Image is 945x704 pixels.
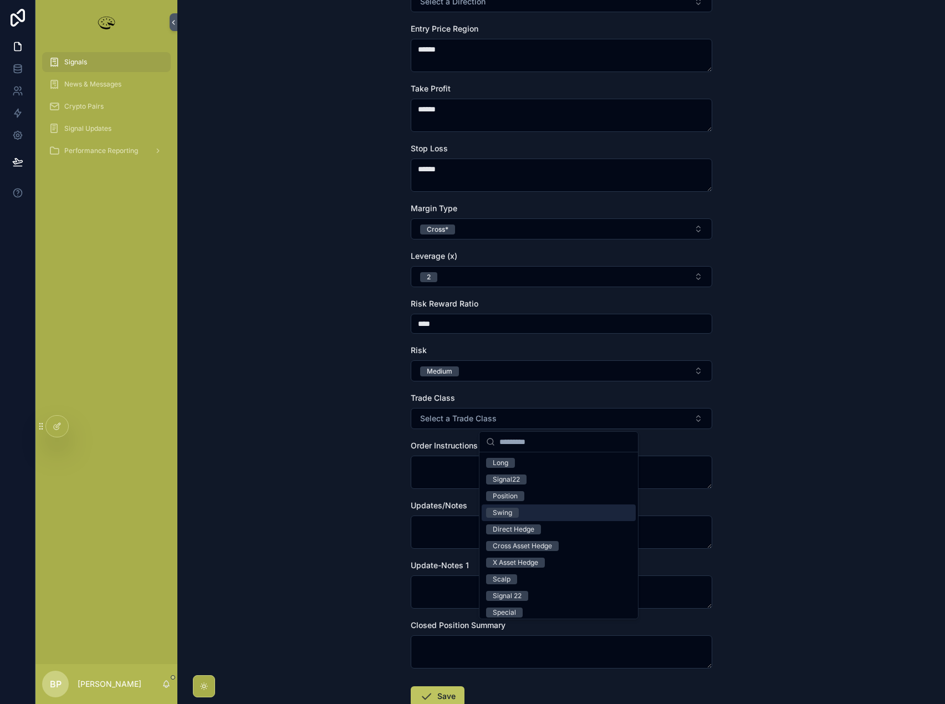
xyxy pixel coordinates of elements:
span: News & Messages [64,80,121,89]
span: Crypto Pairs [64,102,104,111]
span: Margin Type [411,203,457,213]
span: Stop Loss [411,144,448,153]
span: Signal Updates [64,124,111,133]
div: Position [493,491,518,501]
span: Risk Reward Ratio [411,299,478,308]
span: Risk [411,345,427,355]
div: scrollable content [35,44,177,175]
div: X Asset Hedge [493,558,538,568]
div: Scalp [493,574,510,584]
span: Take Profit [411,84,451,93]
span: Update-Notes 1 [411,560,469,570]
a: Crypto Pairs [42,96,171,116]
span: Updates/Notes [411,501,467,510]
div: Cross* [427,225,448,234]
div: Signal 22 [493,591,522,601]
a: Signals [42,52,171,72]
div: Long [493,458,508,468]
div: Cross Asset Hedge [493,541,552,551]
img: App logo [95,13,118,31]
span: Order Instructions [411,441,478,450]
span: Select a Trade Class [420,413,497,424]
span: Closed Position Summary [411,620,505,630]
div: Medium [427,366,452,376]
a: News & Messages [42,74,171,94]
button: Select Button [411,218,712,239]
div: Suggestions [479,452,638,619]
span: Leverage (x) [411,251,457,261]
span: Entry Price Region [411,24,478,33]
span: Signals [64,58,87,67]
div: Swing [493,508,512,518]
p: [PERSON_NAME] [78,679,141,690]
a: Signal Updates [42,119,171,139]
div: Direct Hedge [493,524,534,534]
div: Special [493,608,516,618]
a: Performance Reporting [42,141,171,161]
div: 2 [427,272,431,282]
span: Trade Class [411,393,455,402]
button: Select Button [411,266,712,287]
span: BP [50,677,62,691]
div: Signal22 [493,475,520,484]
button: Select Button [411,360,712,381]
span: Performance Reporting [64,146,138,155]
button: Select Button [411,408,712,429]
